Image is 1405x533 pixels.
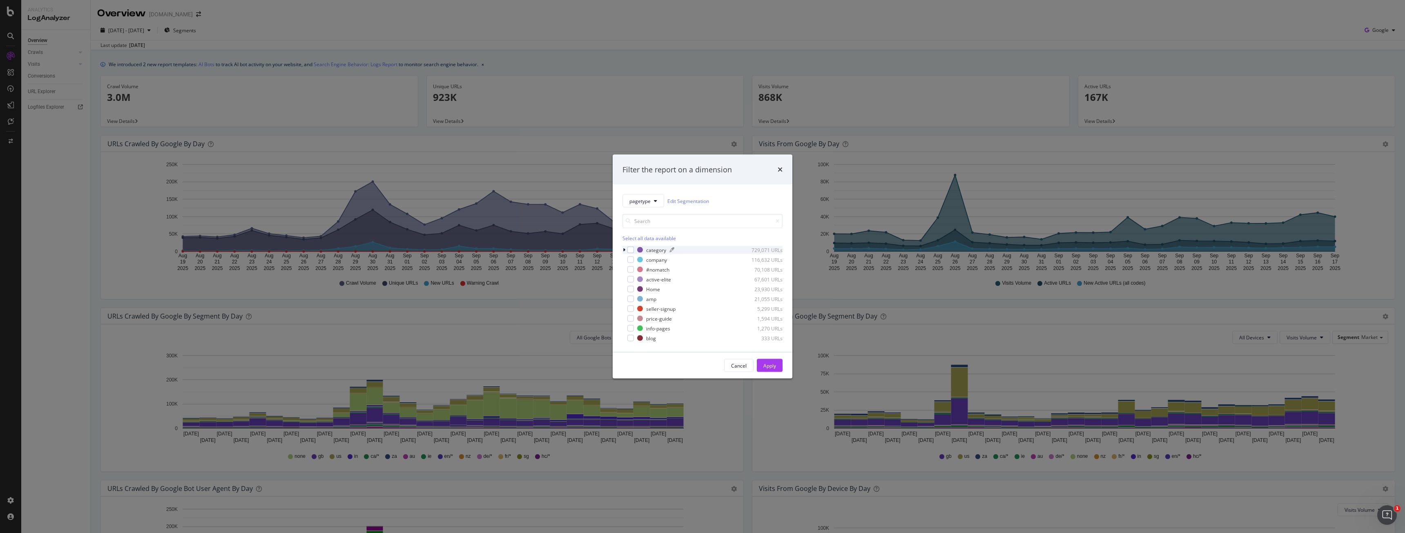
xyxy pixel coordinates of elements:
div: Select all data available [622,235,783,242]
button: Cancel [724,359,754,372]
div: amp [646,295,656,302]
div: company [646,256,667,263]
div: 333 URLs [743,335,783,341]
span: pagetype [629,197,651,204]
div: active-elite [646,276,671,283]
div: 1,270 URLs [743,325,783,332]
div: Filter the report on a dimension [622,164,732,175]
div: info-pages [646,325,670,332]
div: Cancel [731,362,747,369]
div: times [778,164,783,175]
div: 116,632 URLs [743,256,783,263]
div: 21,055 URLs [743,295,783,302]
button: pagetype [622,194,664,207]
a: Edit Segmentation [667,196,709,205]
div: blog [646,335,656,341]
div: 67,601 URLs [743,276,783,283]
div: Home [646,285,660,292]
button: Apply [757,359,783,372]
div: Apply [763,362,776,369]
div: #nomatch [646,266,669,273]
div: price-guide [646,315,672,322]
div: seller-signup [646,305,676,312]
div: category [646,246,666,253]
span: 1 [1394,505,1401,512]
iframe: Intercom live chat [1377,505,1397,525]
div: 729,071 URLs [743,246,783,253]
div: 23,930 URLs [743,285,783,292]
input: Search [622,214,783,228]
div: 5,299 URLs [743,305,783,312]
div: 1,594 URLs [743,315,783,322]
div: 70,108 URLs [743,266,783,273]
div: modal [613,154,792,379]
